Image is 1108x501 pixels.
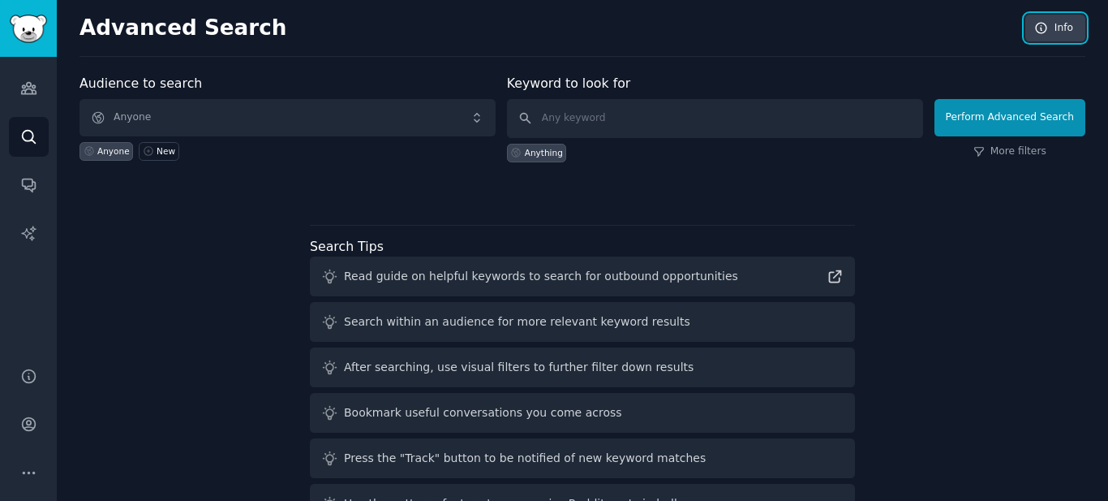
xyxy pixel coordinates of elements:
[139,142,178,161] a: New
[97,145,130,157] div: Anyone
[344,359,694,376] div: After searching, use visual filters to further filter down results
[310,239,384,254] label: Search Tips
[507,99,923,138] input: Any keyword
[10,15,47,43] img: GummySearch logo
[973,145,1046,159] a: More filters
[344,268,738,285] div: Read guide on helpful keywords to search for outbound opportunities
[1025,15,1085,42] a: Info
[525,147,563,158] div: Anything
[344,450,706,467] div: Press the "Track" button to be notified of new keyword matches
[79,99,496,136] button: Anyone
[157,145,175,157] div: New
[79,15,1016,41] h2: Advanced Search
[344,313,690,330] div: Search within an audience for more relevant keyword results
[344,404,622,421] div: Bookmark useful conversations you come across
[79,76,202,91] label: Audience to search
[934,99,1085,136] button: Perform Advanced Search
[507,76,631,91] label: Keyword to look for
